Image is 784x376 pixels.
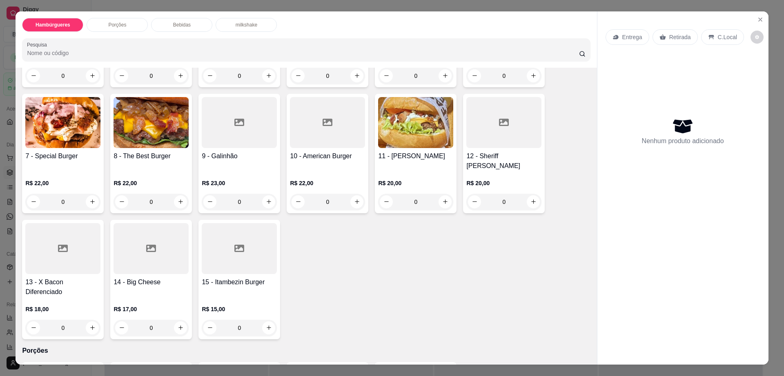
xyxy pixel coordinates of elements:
h4: 13 - X Bacon Diferenciado [25,277,100,297]
p: Nenhum produto adicionado [642,136,724,146]
h4: 14 - Big Cheese [114,277,189,287]
button: decrease-product-quantity [751,31,764,44]
p: C.Local [718,33,737,41]
p: R$ 22,00 [114,179,189,187]
p: Porções [108,22,126,28]
p: R$ 18,00 [25,305,100,313]
p: R$ 23,00 [202,179,277,187]
p: Retirada [669,33,691,41]
h4: 8 - The Best Burger [114,151,189,161]
p: R$ 20,00 [466,179,541,187]
p: R$ 17,00 [114,305,189,313]
img: product-image [25,97,100,148]
p: R$ 22,00 [25,179,100,187]
h4: 15 - Itambezin Burger [202,277,277,287]
h4: 11 - [PERSON_NAME] [378,151,453,161]
input: Pesquisa [27,49,579,57]
p: Hambúrgueres [36,22,70,28]
p: milkshake [236,22,257,28]
p: Entrega [622,33,642,41]
img: product-image [378,97,453,148]
h4: 10 - American Burger [290,151,365,161]
p: R$ 15,00 [202,305,277,313]
p: Bebidas [173,22,191,28]
p: Porções [22,346,590,356]
h4: 7 - Special Burger [25,151,100,161]
h4: 9 - Galinhão [202,151,277,161]
button: Close [754,13,767,26]
label: Pesquisa [27,41,50,48]
h4: 12 - Sheriff [PERSON_NAME] [466,151,541,171]
p: R$ 22,00 [290,179,365,187]
p: R$ 20,00 [378,179,453,187]
img: product-image [114,97,189,148]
